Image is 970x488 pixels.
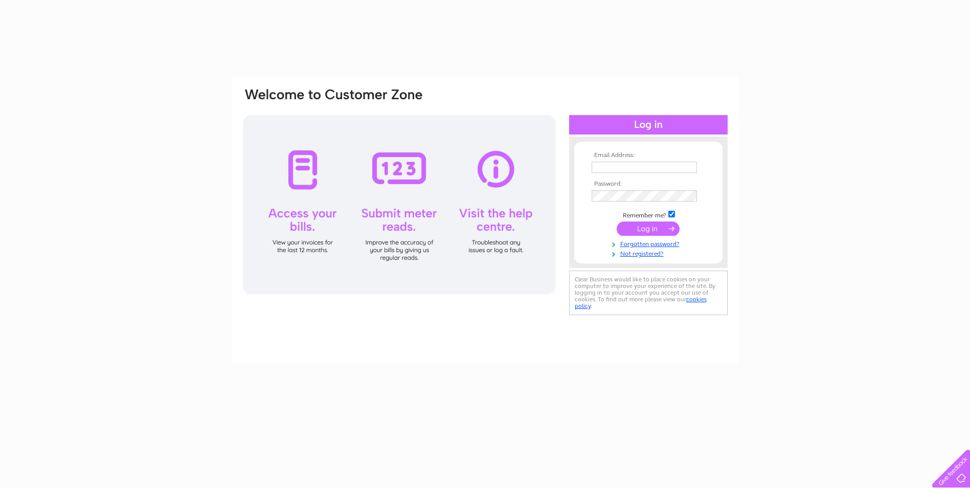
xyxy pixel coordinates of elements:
[617,221,680,236] input: Submit
[589,181,708,188] th: Password:
[589,152,708,159] th: Email Address:
[589,209,708,219] td: Remember me?
[575,296,707,309] a: cookies policy
[592,248,708,258] a: Not registered?
[592,238,708,248] a: Forgotten password?
[569,271,728,315] div: Clear Business would like to place cookies on your computer to improve your experience of the sit...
